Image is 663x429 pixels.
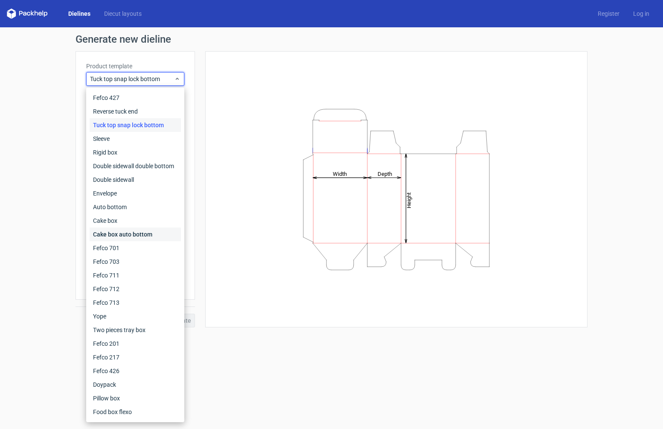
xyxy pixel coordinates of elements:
div: Fefco 427 [90,91,181,105]
div: Fefco 703 [90,255,181,268]
label: Product template [86,62,184,70]
div: Cake box [90,214,181,228]
h1: Generate new dieline [76,34,587,44]
div: Reverse tuck end [90,105,181,118]
div: Sleeve [90,132,181,146]
div: Rigid box [90,146,181,159]
div: Fefco 701 [90,241,181,255]
a: Register [591,9,626,18]
div: Fefco 426 [90,364,181,378]
div: Fefco 217 [90,350,181,364]
div: Double sidewall [90,173,181,187]
div: Pillow box [90,391,181,405]
tspan: Depth [378,170,392,177]
div: Auto bottom [90,200,181,214]
div: Two pieces tray box [90,323,181,337]
div: Double sidewall double bottom [90,159,181,173]
div: Cake box auto bottom [90,228,181,241]
div: Doypack [90,378,181,391]
tspan: Height [406,192,412,208]
div: Yope [90,309,181,323]
a: Diecut layouts [97,9,148,18]
div: Food box flexo [90,405,181,419]
a: Log in [626,9,656,18]
div: Envelope [90,187,181,200]
div: Fefco 713 [90,296,181,309]
span: Tuck top snap lock bottom [90,75,174,83]
a: Dielines [61,9,97,18]
tspan: Width [333,170,347,177]
div: Fefco 712 [90,282,181,296]
div: Fefco 201 [90,337,181,350]
div: Fefco 711 [90,268,181,282]
div: Tuck top snap lock bottom [90,118,181,132]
